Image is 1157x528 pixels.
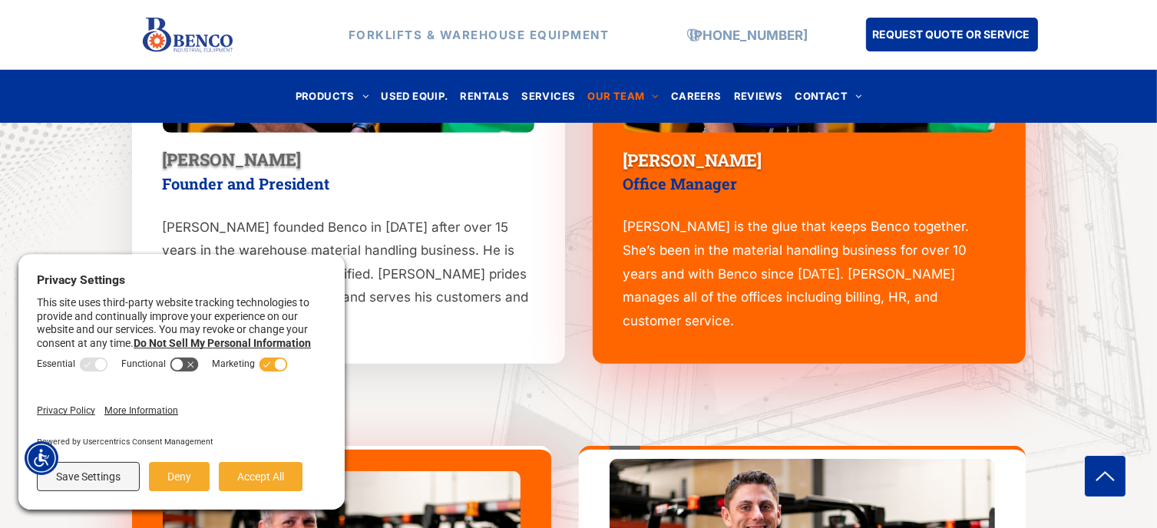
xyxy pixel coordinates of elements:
span: [PERSON_NAME] founded Benco in [DATE] after over 15 years in the warehouse material handling busi... [163,219,529,328]
span: Office Manager [623,173,738,193]
a: CONTACT [788,86,868,107]
span: [PERSON_NAME] [623,149,762,171]
a: SERVICES [515,86,581,107]
a: CAREERS [665,86,728,107]
span: [PERSON_NAME] [163,148,302,170]
a: RENTALS [455,86,516,107]
a: USED EQUIP. [375,86,454,107]
div: Accessibility Menu [25,441,58,475]
a: REVIEWS [728,86,789,107]
a: REQUEST QUOTE OR SERVICE [866,18,1038,51]
a: [PHONE_NUMBER] [689,27,808,42]
span: REQUEST QUOTE OR SERVICE [873,20,1030,48]
a: OUR TEAM [581,86,665,107]
a: PRODUCTS [289,86,375,107]
span: [PERSON_NAME] is the glue that keeps Benco together. She’s been in the material handling business... [623,219,970,328]
span: Founder and President [163,173,330,193]
strong: FORKLIFTS & WAREHOUSE EQUIPMENT [349,28,610,42]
